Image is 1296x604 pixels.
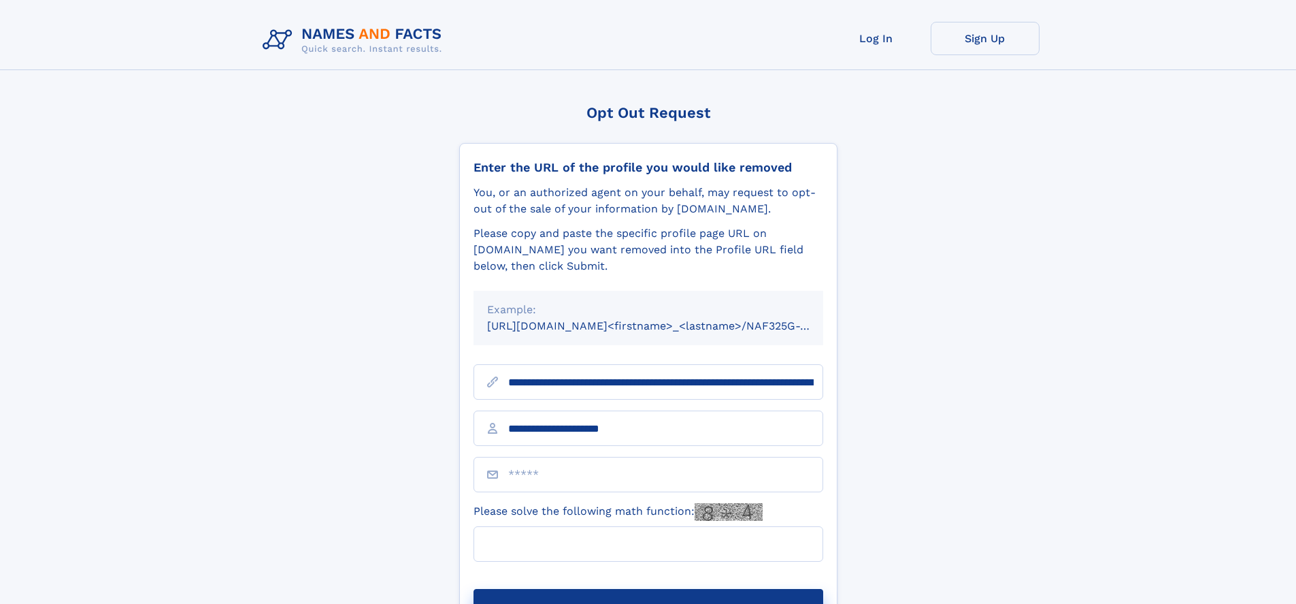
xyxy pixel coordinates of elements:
[487,302,810,318] div: Example:
[487,319,849,332] small: [URL][DOMAIN_NAME]<firstname>_<lastname>/NAF325G-xxxxxxxx
[931,22,1040,55] a: Sign Up
[822,22,931,55] a: Log In
[459,104,837,121] div: Opt Out Request
[473,185,823,217] div: You, or an authorized agent on your behalf, may request to opt-out of the sale of your informatio...
[473,503,763,521] label: Please solve the following math function:
[473,160,823,175] div: Enter the URL of the profile you would like removed
[473,225,823,274] div: Please copy and paste the specific profile page URL on [DOMAIN_NAME] you want removed into the Pr...
[257,22,453,59] img: Logo Names and Facts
